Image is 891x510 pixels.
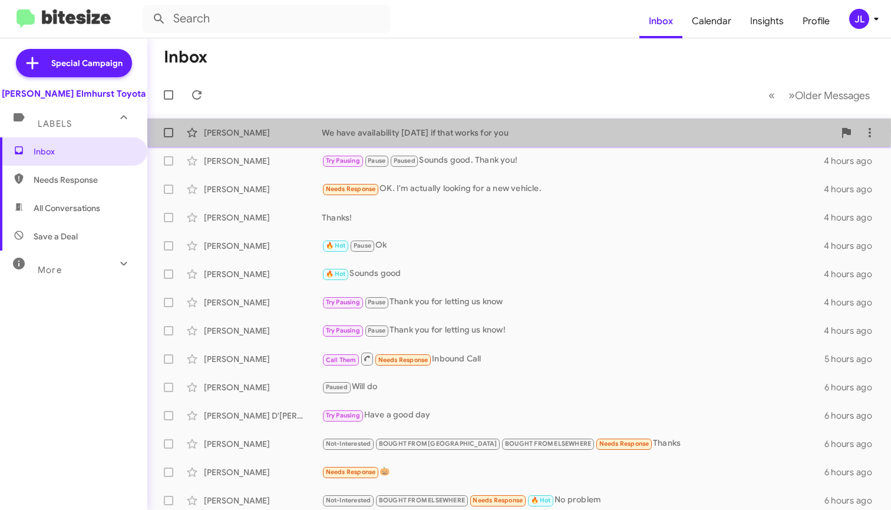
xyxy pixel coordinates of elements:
[322,154,824,167] div: Sounds good. Thank you!
[326,327,360,334] span: Try Pausing
[788,88,795,103] span: »
[379,496,465,504] span: BOUGHT FROM ELSEWHERE
[322,324,824,337] div: Thank you for letting us know!
[322,465,824,479] div: 🎃
[824,297,882,308] div: 4 hours ago
[322,127,834,139] div: We have availability [DATE] if that works for you
[824,438,882,450] div: 6 hours ago
[762,83,877,107] nav: Page navigation example
[824,155,882,167] div: 4 hours ago
[322,380,824,394] div: Will do
[204,353,322,365] div: [PERSON_NAME]
[761,83,782,107] button: Previous
[16,49,132,77] a: Special Campaign
[849,9,869,29] div: JL
[326,157,360,164] span: Try Pausing
[768,88,775,103] span: «
[322,437,824,450] div: Thanks
[204,495,322,506] div: [PERSON_NAME]
[143,5,390,33] input: Search
[204,240,322,252] div: [PERSON_NAME]
[326,356,357,364] span: Call Them
[824,410,882,422] div: 6 hours ago
[326,185,376,193] span: Needs Response
[204,410,322,422] div: [PERSON_NAME] D'[PERSON_NAME]
[34,231,78,242] span: Save a Deal
[2,88,146,100] div: [PERSON_NAME] Elmhurst Toyota
[204,183,322,195] div: [PERSON_NAME]
[326,383,348,391] span: Paused
[639,4,682,38] a: Inbox
[322,239,824,252] div: Ok
[531,496,551,504] span: 🔥 Hot
[322,295,824,309] div: Thank you for letting us know
[824,353,882,365] div: 5 hours ago
[34,146,134,157] span: Inbox
[741,4,793,38] a: Insights
[34,174,134,186] span: Needs Response
[322,493,824,507] div: No problem
[824,183,882,195] div: 4 hours ago
[354,242,371,249] span: Pause
[204,127,322,139] div: [PERSON_NAME]
[38,119,72,129] span: Labels
[204,268,322,280] div: [PERSON_NAME]
[204,325,322,337] div: [PERSON_NAME]
[824,240,882,252] div: 4 hours ago
[378,356,428,364] span: Needs Response
[793,4,839,38] a: Profile
[326,270,346,278] span: 🔥 Hot
[326,440,371,448] span: Not-Interested
[781,83,877,107] button: Next
[682,4,741,38] a: Calendar
[326,298,360,306] span: Try Pausing
[326,412,360,419] span: Try Pausing
[473,496,523,504] span: Needs Response
[204,466,322,478] div: [PERSON_NAME]
[599,440,649,448] span: Needs Response
[164,48,207,67] h1: Inbox
[795,89,870,102] span: Older Messages
[326,242,346,249] span: 🔥 Hot
[204,381,322,393] div: [PERSON_NAME]
[368,298,385,306] span: Pause
[204,212,322,223] div: [PERSON_NAME]
[326,496,371,504] span: Not-Interested
[824,495,882,506] div: 6 hours ago
[34,202,100,214] span: All Conversations
[322,351,824,366] div: Inbound Call
[824,268,882,280] div: 4 hours ago
[824,466,882,478] div: 6 hours ago
[322,409,824,422] div: Have a good day
[204,438,322,450] div: [PERSON_NAME]
[368,327,385,334] span: Pause
[505,440,591,448] span: BOUGHT FROM ELSEWHERE
[394,157,415,164] span: Paused
[379,440,497,448] span: BOUGHT FROM [GEOGRAPHIC_DATA]
[322,182,824,196] div: OK. I'm actually looking for a new vehicle.
[322,212,824,223] div: Thanks!
[204,155,322,167] div: [PERSON_NAME]
[204,297,322,308] div: [PERSON_NAME]
[322,267,824,281] div: Sounds good
[824,212,882,223] div: 4 hours ago
[839,9,878,29] button: JL
[368,157,385,164] span: Pause
[824,325,882,337] div: 4 hours ago
[51,57,123,69] span: Special Campaign
[824,381,882,393] div: 6 hours ago
[326,468,376,476] span: Needs Response
[38,265,62,275] span: More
